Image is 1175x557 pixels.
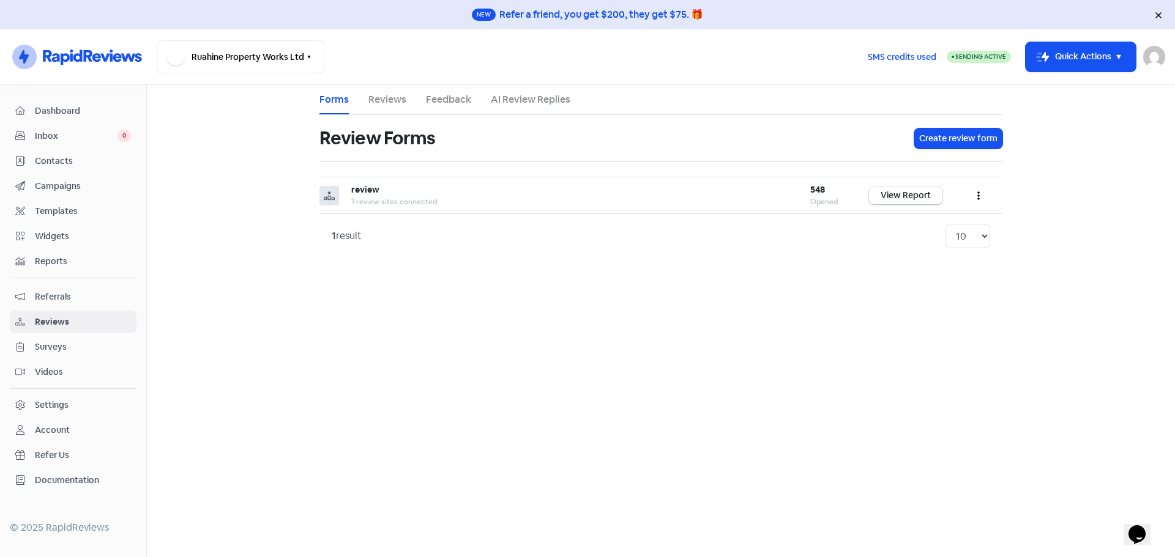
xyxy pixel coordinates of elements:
span: Widgets [35,230,131,243]
span: Refer Us [35,449,131,462]
span: 1 review sites connected [351,197,437,207]
b: 548 [810,184,825,195]
a: Referrals [10,286,136,308]
span: Reports [35,255,131,268]
div: Opened [810,196,845,207]
a: Campaigns [10,175,136,197]
img: User [1143,46,1165,68]
span: 0 [117,130,131,142]
span: Inbox [35,130,117,142]
button: Ruahine Property Works Ltd [157,40,324,73]
strong: 1 [332,229,336,242]
a: Videos [10,361,136,383]
h1: Review Forms [319,119,435,158]
a: Dashboard [10,100,136,122]
a: View Report [869,186,942,204]
button: Quick Actions [1026,42,1136,72]
a: Refer Us [10,444,136,467]
div: © 2025 RapidReviews [10,520,136,535]
span: Templates [35,205,131,218]
iframe: chat widget [1124,508,1163,545]
a: Feedback [426,92,471,107]
a: Reports [10,250,136,273]
span: New [472,9,496,21]
span: Documentation [35,474,131,487]
a: Templates [10,200,136,223]
a: Widgets [10,225,136,248]
a: Account [10,419,136,441]
span: Reviews [35,315,131,328]
a: Surveys [10,336,136,358]
span: Referrals [35,290,131,303]
span: Campaigns [35,180,131,193]
a: Documentation [10,469,136,492]
a: SMS credits used [857,50,947,62]
span: SMS credits used [868,51,936,64]
a: Reviews [10,311,136,333]
a: Forms [319,92,349,107]
b: review [351,184,379,195]
button: Create review form [914,128,1002,149]
div: Refer a friend, you get $200, they get $75. 🎁 [499,7,703,22]
a: Reviews [368,92,406,107]
span: Sending Active [955,53,1006,61]
a: Contacts [10,150,136,172]
div: result [332,229,362,243]
a: Settings [10,394,136,416]
a: Inbox 0 [10,125,136,147]
span: Surveys [35,341,131,353]
div: Settings [35,399,69,411]
a: Sending Active [947,50,1011,64]
span: Videos [35,366,131,378]
div: Account [35,424,70,437]
a: AI Review Replies [491,92,570,107]
span: Dashboard [35,105,131,117]
span: Contacts [35,155,131,168]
